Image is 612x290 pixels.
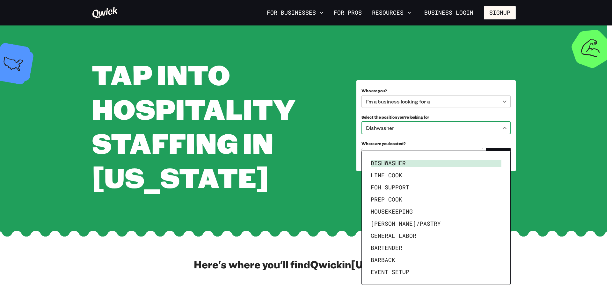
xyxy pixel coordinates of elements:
li: Dishwasher [368,157,504,169]
li: FOH Support [368,181,504,194]
li: General Labor [368,230,504,242]
li: Barback [368,254,504,266]
li: Event Setup [368,266,504,278]
li: Line Cook [368,169,504,181]
li: [PERSON_NAME]/Pastry [368,218,504,230]
li: Housekeeping [368,206,504,218]
li: Prep Cook [368,194,504,206]
li: Bartender [368,242,504,254]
